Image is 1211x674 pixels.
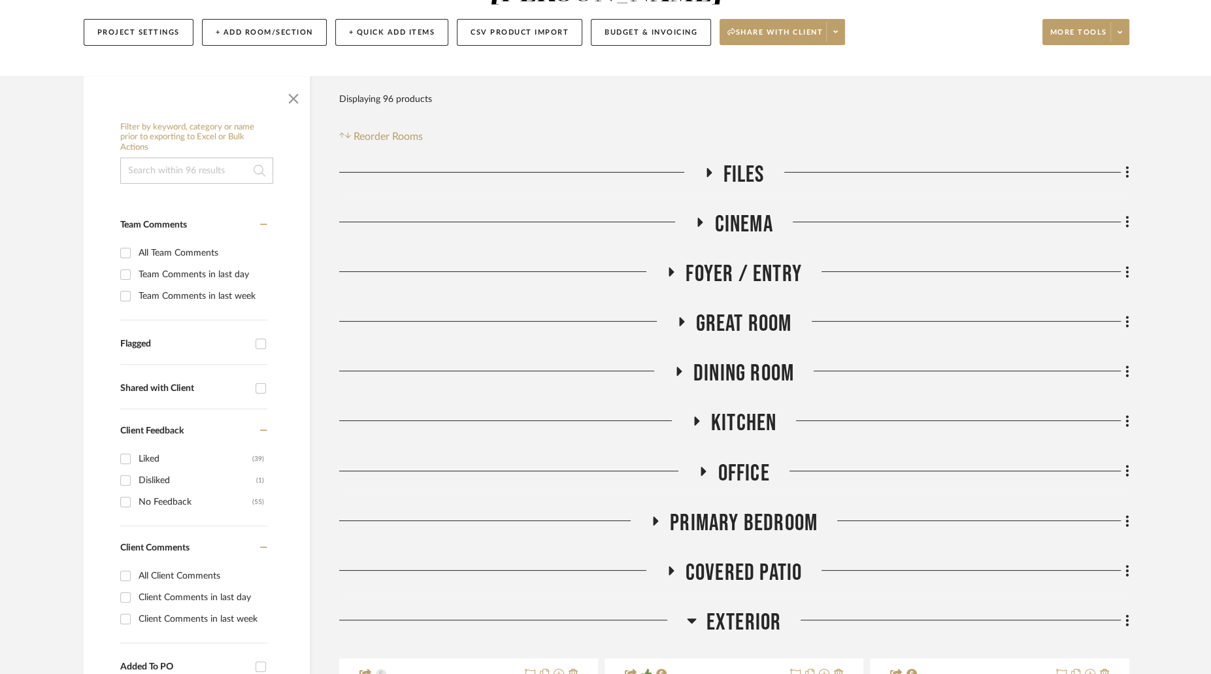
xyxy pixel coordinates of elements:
[202,19,327,46] button: + Add Room/Section
[686,559,803,587] span: COVERED PATIO
[120,158,273,184] input: Search within 96 results
[714,211,772,239] span: CINEMA
[120,339,249,350] div: Flagged
[139,492,252,513] div: No Feedback
[720,19,845,45] button: Share with client
[1050,27,1107,47] span: More tools
[139,243,264,263] div: All Team Comments
[727,27,823,47] span: Share with client
[120,383,249,394] div: Shared with Client
[139,609,264,630] div: Client Comments in last week
[1042,19,1129,45] button: More tools
[339,129,423,144] button: Reorder Rooms
[354,129,423,144] span: Reorder Rooms
[120,122,273,153] h6: Filter by keyword, category or name prior to exporting to Excel or Bulk Actions
[120,662,249,673] div: Added To PO
[139,286,264,307] div: Team Comments in last week
[139,470,256,491] div: Disliked
[120,220,187,229] span: Team Comments
[335,19,449,46] button: + Quick Add Items
[718,460,769,488] span: Office
[339,86,432,112] div: Displaying 96 products
[139,587,264,608] div: Client Comments in last day
[723,161,765,189] span: FILES
[670,509,818,537] span: Primary Bedroom
[256,470,264,491] div: (1)
[120,543,190,552] span: Client Comments
[686,260,802,288] span: Foyer / Entry
[252,448,264,469] div: (39)
[696,310,792,338] span: Great Room
[139,264,264,285] div: Team Comments in last day
[706,609,782,637] span: Exterior
[711,409,776,437] span: Kitchen
[139,565,264,586] div: All Client Comments
[591,19,711,46] button: Budget & Invoicing
[84,19,193,46] button: Project Settings
[693,360,794,388] span: Dining Room
[252,492,264,513] div: (55)
[280,83,307,109] button: Close
[139,448,252,469] div: Liked
[120,426,184,435] span: Client Feedback
[457,19,582,46] button: CSV Product Import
